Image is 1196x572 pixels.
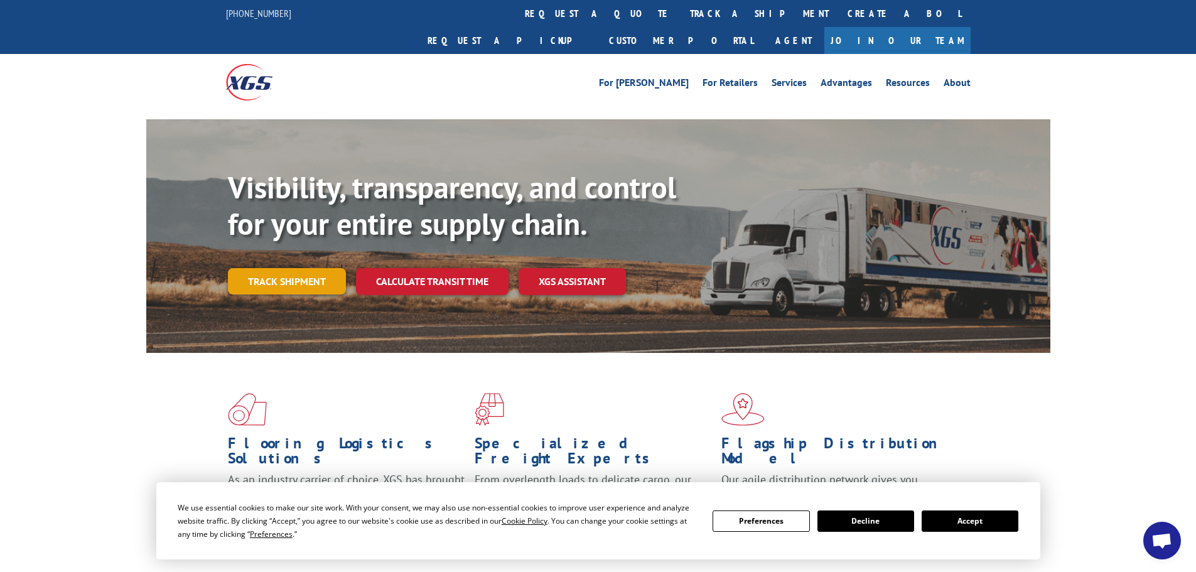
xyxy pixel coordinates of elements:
a: Agent [763,27,824,54]
a: For [PERSON_NAME] [599,78,689,92]
a: About [944,78,971,92]
a: Customer Portal [600,27,763,54]
a: For Retailers [703,78,758,92]
img: xgs-icon-focused-on-flooring-red [475,393,504,426]
h1: Specialized Freight Experts [475,436,712,472]
button: Preferences [713,510,809,532]
a: [PHONE_NUMBER] [226,7,291,19]
a: Join Our Team [824,27,971,54]
h1: Flagship Distribution Model [721,436,959,472]
img: xgs-icon-flagship-distribution-model-red [721,393,765,426]
div: We use essential cookies to make our site work. With your consent, we may also use non-essential ... [178,501,698,541]
button: Accept [922,510,1018,532]
span: As an industry carrier of choice, XGS has brought innovation and dedication to flooring logistics... [228,472,465,517]
h1: Flooring Logistics Solutions [228,436,465,472]
span: Cookie Policy [502,515,547,526]
a: Resources [886,78,930,92]
a: Request a pickup [418,27,600,54]
a: Advantages [821,78,872,92]
a: Services [772,78,807,92]
a: Track shipment [228,268,346,294]
a: XGS ASSISTANT [519,268,626,295]
img: xgs-icon-total-supply-chain-intelligence-red [228,393,267,426]
span: Preferences [250,529,293,539]
div: Open chat [1143,522,1181,559]
a: Calculate transit time [356,268,509,295]
div: Cookie Consent Prompt [156,482,1040,559]
p: From overlength loads to delicate cargo, our experienced staff knows the best way to move your fr... [475,472,712,528]
b: Visibility, transparency, and control for your entire supply chain. [228,168,676,243]
span: Our agile distribution network gives you nationwide inventory management on demand. [721,472,952,502]
button: Decline [817,510,914,532]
